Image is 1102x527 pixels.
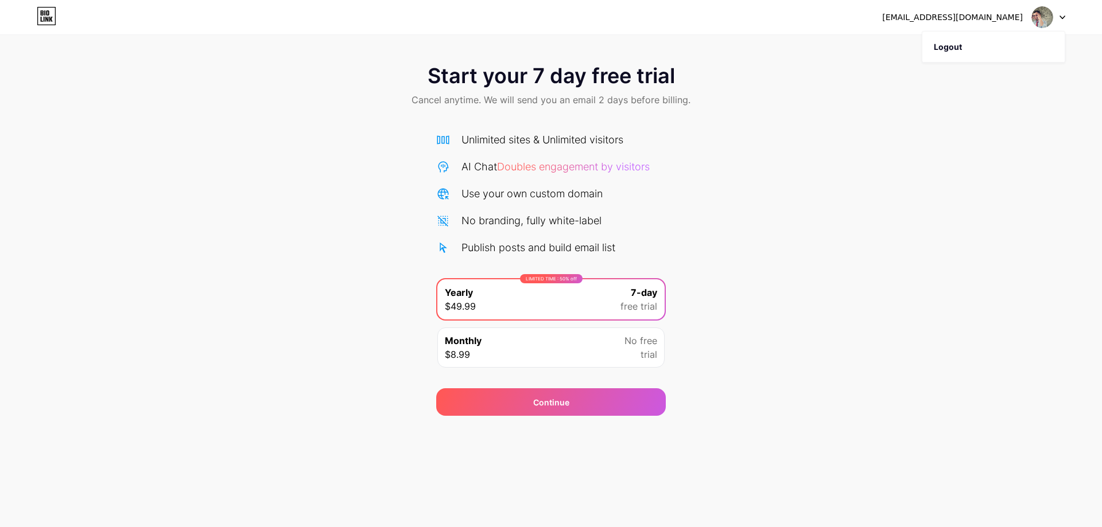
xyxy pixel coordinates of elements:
[461,186,603,201] div: Use your own custom domain
[428,64,675,87] span: Start your 7 day free trial
[882,11,1023,24] div: [EMAIL_ADDRESS][DOMAIN_NAME]
[1031,6,1053,28] img: İbrahim K
[461,240,615,255] div: Publish posts and build email list
[445,286,473,299] span: Yearly
[445,334,482,348] span: Monthly
[520,274,583,283] div: LIMITED TIME : 50% off
[641,348,657,361] span: trial
[922,32,1065,63] li: Logout
[412,93,690,107] span: Cancel anytime. We will send you an email 2 days before billing.
[631,286,657,299] span: 7-day
[624,334,657,348] span: No free
[461,159,650,174] div: AI Chat
[445,348,470,361] span: $8.99
[461,213,602,228] div: No branding, fully white-label
[445,299,476,313] span: $49.99
[533,396,569,408] div: Continue
[620,299,657,313] span: free trial
[461,132,623,147] div: Unlimited sites & Unlimited visitors
[497,161,650,173] span: Doubles engagement by visitors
